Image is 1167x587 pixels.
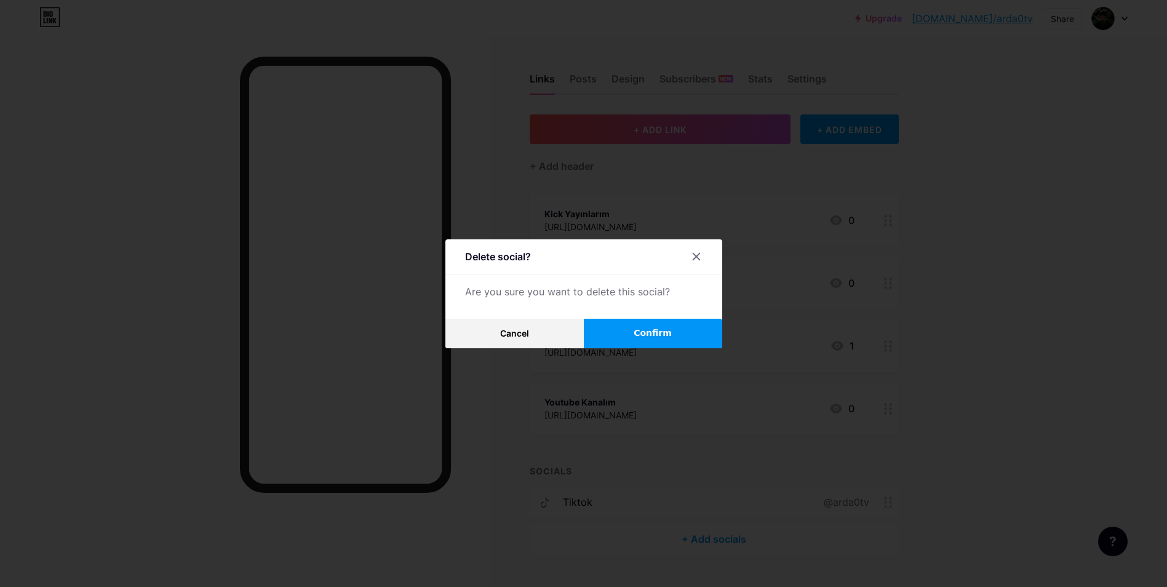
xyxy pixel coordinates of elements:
button: Confirm [584,319,722,348]
button: Cancel [445,319,584,348]
span: Confirm [634,327,672,340]
span: Cancel [500,328,529,338]
div: Delete social? [465,249,531,264]
div: Are you sure you want to delete this social? [465,284,703,299]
